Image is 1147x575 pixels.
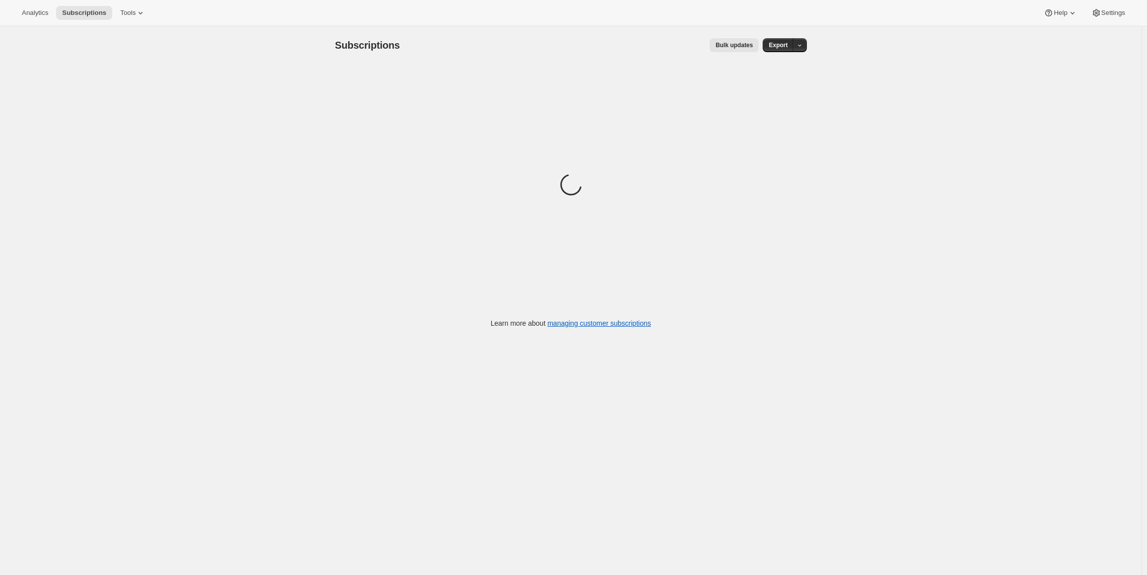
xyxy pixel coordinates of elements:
[335,40,400,51] span: Subscriptions
[1038,6,1083,20] button: Help
[62,9,106,17] span: Subscriptions
[120,9,136,17] span: Tools
[491,318,651,328] p: Learn more about
[1054,9,1067,17] span: Help
[1101,9,1125,17] span: Settings
[1085,6,1131,20] button: Settings
[769,41,788,49] span: Export
[710,38,759,52] button: Bulk updates
[56,6,112,20] button: Subscriptions
[16,6,54,20] button: Analytics
[547,319,651,327] a: managing customer subscriptions
[114,6,151,20] button: Tools
[763,38,793,52] button: Export
[22,9,48,17] span: Analytics
[716,41,753,49] span: Bulk updates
